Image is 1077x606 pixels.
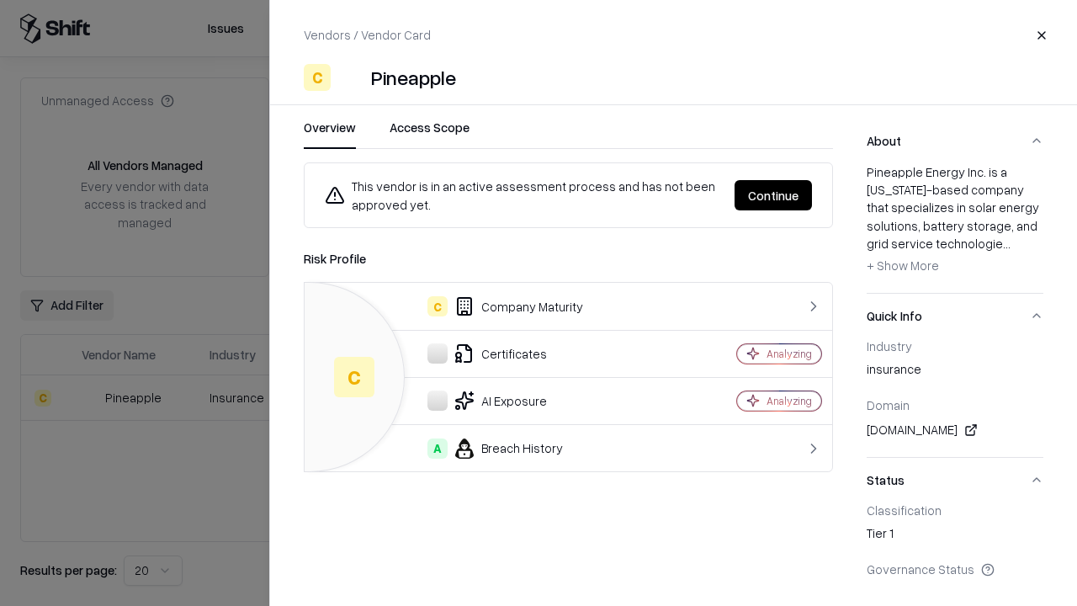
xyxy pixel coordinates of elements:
div: Breach History [318,439,678,459]
button: About [867,119,1043,163]
p: Vendors / Vendor Card [304,26,431,44]
button: Access Scope [390,119,470,149]
button: Continue [735,180,812,210]
div: insurance [867,360,1043,384]
div: Quick Info [867,338,1043,457]
img: Pineapple [337,64,364,91]
div: Tier 1 [867,524,1043,548]
div: C [427,296,448,316]
button: Quick Info [867,294,1043,338]
div: Classification [867,502,1043,518]
div: Company Maturity [318,296,678,316]
div: [DOMAIN_NAME] [867,420,1043,440]
div: Pineapple [371,64,456,91]
div: Domain [867,397,1043,412]
button: Status [867,458,1043,502]
div: Analyzing [767,347,812,361]
button: + Show More [867,252,939,279]
span: + Show More [867,258,939,273]
div: This vendor is in an active assessment process and has not been approved yet. [325,177,721,214]
div: Governance Status [867,561,1043,577]
div: Pineapple Energy Inc. is a [US_STATE]-based company that specializes in solar energy solutions, b... [867,163,1043,279]
div: Industry [867,338,1043,353]
div: AI Exposure [318,391,678,411]
div: C [334,357,374,397]
div: Risk Profile [304,248,833,268]
button: Overview [304,119,356,149]
div: Certificates [318,343,678,364]
div: Analyzing [767,394,812,408]
div: C [304,64,331,91]
div: A [427,439,448,459]
span: ... [1003,236,1011,251]
div: About [867,163,1043,293]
